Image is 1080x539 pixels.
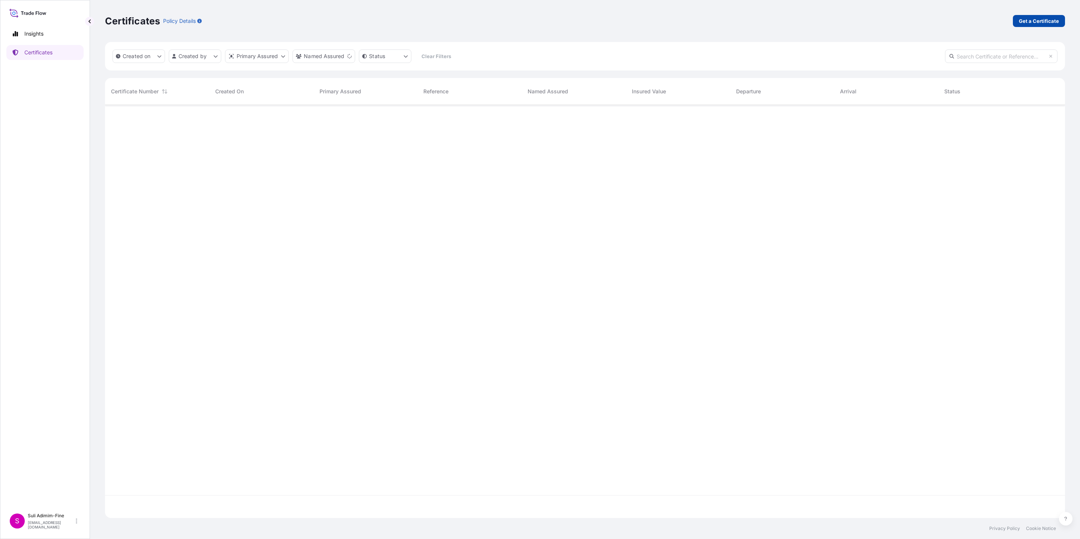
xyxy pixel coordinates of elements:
p: Suli Adimim-Fine [28,513,74,519]
span: Reference [423,88,448,95]
button: createdOn Filter options [112,49,165,63]
button: Clear Filters [415,50,457,62]
span: Created On [215,88,244,95]
span: Named Assured [528,88,568,95]
span: S [15,517,19,525]
button: Sort [160,87,169,96]
a: Cookie Notice [1026,526,1056,532]
p: Certificates [24,49,52,56]
p: Get a Certificate [1019,17,1059,25]
span: Certificate Number [111,88,159,95]
a: Privacy Policy [989,526,1020,532]
button: createdBy Filter options [169,49,221,63]
p: Clear Filters [421,52,451,60]
input: Search Certificate or Reference... [945,49,1057,63]
p: Policy Details [163,17,196,25]
p: Primary Assured [237,52,278,60]
p: Created by [178,52,207,60]
span: Primary Assured [319,88,361,95]
span: Insured Value [632,88,666,95]
a: Insights [6,26,84,41]
p: Named Assured [304,52,344,60]
p: Insights [24,30,43,37]
button: certificateStatus Filter options [359,49,411,63]
p: Certificates [105,15,160,27]
p: Created on [123,52,151,60]
p: Status [369,52,385,60]
p: [EMAIL_ADDRESS][DOMAIN_NAME] [28,520,74,529]
button: cargoOwner Filter options [292,49,355,63]
span: Arrival [840,88,856,95]
span: Status [944,88,960,95]
a: Get a Certificate [1013,15,1065,27]
a: Certificates [6,45,84,60]
span: Departure [736,88,761,95]
button: distributor Filter options [225,49,289,63]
